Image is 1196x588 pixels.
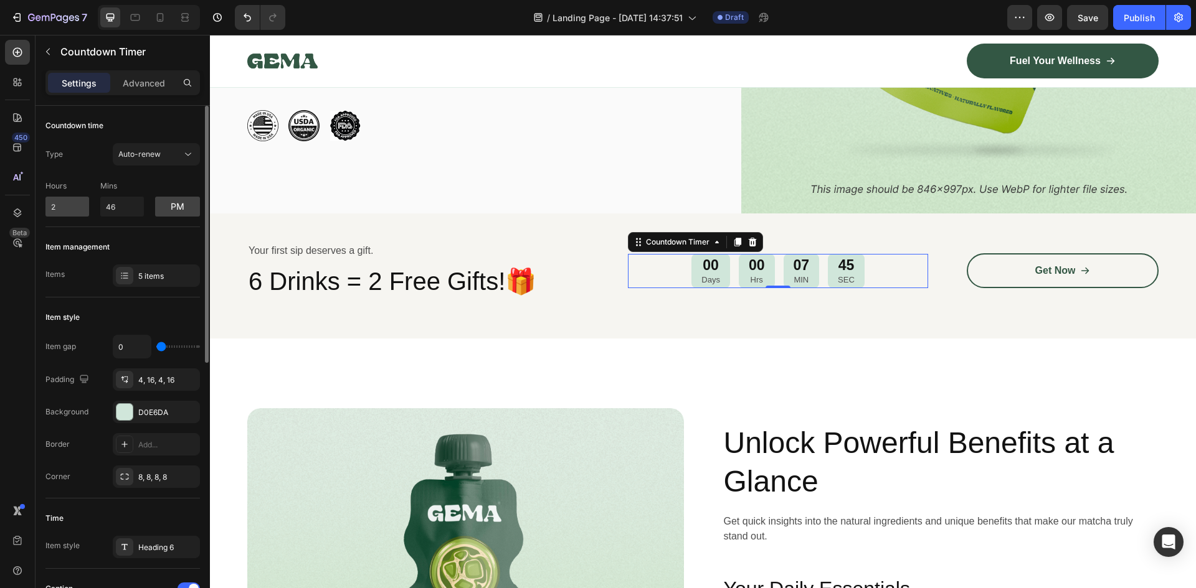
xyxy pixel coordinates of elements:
div: Border [45,439,70,450]
div: Beta [9,228,30,238]
span: Landing Page - [DATE] 14:37:51 [553,11,683,24]
div: Item style [45,312,80,323]
div: Add... [138,439,197,450]
div: 00 [539,222,555,240]
p: 7 [82,10,87,25]
div: Item management [45,241,110,253]
div: 00 [491,222,510,240]
input: Auto [113,335,151,358]
span: Save [1078,12,1098,23]
span: / [547,11,550,24]
div: Item gap [45,341,76,352]
p: Mins [100,180,144,192]
div: Countdown Timer [434,202,502,213]
div: Undo/Redo [235,5,285,30]
span: Auto-renew [118,149,161,159]
div: 07 [584,222,600,240]
div: Type [45,149,63,160]
div: Padding [45,371,92,388]
div: Countdown time [45,120,103,131]
button: pm [155,197,200,217]
div: Open Intercom Messenger [1154,527,1184,557]
iframe: Design area [210,35,1196,588]
div: 45 [628,222,645,240]
div: Items [45,269,65,280]
button: 7 [5,5,93,30]
p: Days [491,240,510,251]
div: Background [45,406,88,418]
h2: Unlock Powerful Benefits at a Glance [513,388,949,468]
button: Publish [1113,5,1165,30]
div: Publish [1124,11,1155,24]
p: Advanced [123,77,165,90]
div: D0E6DA [138,407,197,418]
p: Hrs [539,240,555,251]
button: Save [1067,5,1108,30]
a: Get Now [757,218,949,253]
div: 4, 16, 4, 16 [138,375,197,386]
div: Heading 6 [138,542,197,553]
div: 450 [12,133,30,142]
p: Countdown Timer [60,44,195,59]
div: Corner [45,471,70,482]
div: Time [45,513,64,524]
p: MIN [584,240,600,251]
p: SEC [628,240,645,251]
h2: Your Daily Essentials [513,540,949,569]
p: Hours [45,180,89,192]
div: 5 items [138,271,197,282]
p: Get Now [825,230,866,243]
div: Item style [45,540,80,551]
p: Get quick insights into the natural ingredients and unique benefits that make our matcha truly st... [514,479,948,509]
span: Draft [725,12,744,23]
button: Auto-renew [113,143,200,166]
p: Settings [62,77,97,90]
div: 8, 8, 8, 8 [138,472,197,483]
